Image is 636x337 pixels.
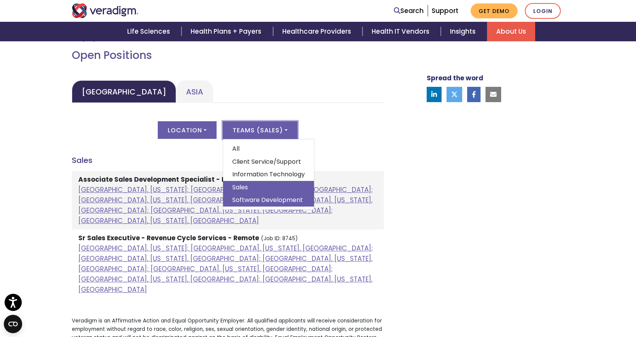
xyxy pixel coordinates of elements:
[223,168,314,181] a: Information Technology
[432,6,458,15] a: Support
[223,121,298,139] button: Teams (Sales)
[78,175,247,184] strong: Associate Sales Development Specialist - Remote
[176,80,213,103] a: Asia
[223,155,314,168] a: Client Service/Support
[487,22,535,41] a: About Us
[72,3,139,18] img: Veradigm logo
[525,3,561,19] a: Login
[273,22,363,41] a: Healthcare Providers
[363,22,441,41] a: Health IT Vendors
[261,235,298,242] small: (Job ID: 8745)
[158,121,217,139] button: Location
[4,315,22,333] button: Open CMP widget
[223,194,314,207] a: Software Development
[72,156,384,165] h4: Sales
[441,22,487,41] a: Insights
[427,73,483,83] strong: Spread the word
[181,22,273,41] a: Health Plans + Payers
[223,181,314,194] a: Sales
[223,142,314,155] a: All
[394,6,424,16] a: Search
[78,233,259,243] strong: Sr Sales Executive - Revenue Cycle Services - Remote
[471,3,518,18] a: Get Demo
[72,49,384,62] h2: Open Positions
[72,80,176,103] a: [GEOGRAPHIC_DATA]
[118,22,181,41] a: Life Sciences
[78,244,373,295] a: [GEOGRAPHIC_DATA], [US_STATE]; [GEOGRAPHIC_DATA], [US_STATE], [GEOGRAPHIC_DATA]; [GEOGRAPHIC_DATA...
